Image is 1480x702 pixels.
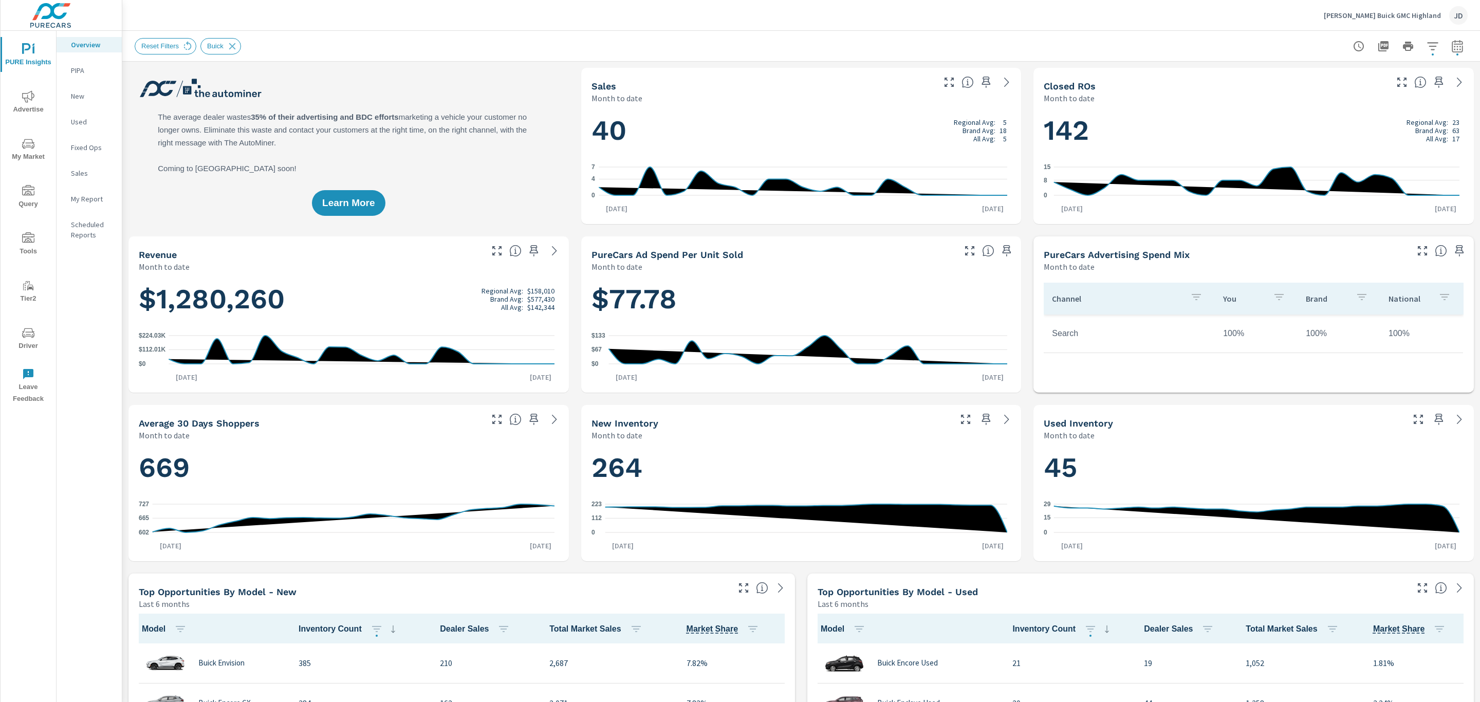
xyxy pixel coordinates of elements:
[1451,243,1468,259] span: Save this to your personalized report
[735,580,752,596] button: Make Fullscreen
[957,411,974,428] button: Make Fullscreen
[1452,135,1459,143] p: 17
[57,165,122,181] div: Sales
[509,413,522,426] span: A rolling 30 day total of daily Shoppers on the dealership website, averaged over the selected da...
[527,295,554,303] p: $577,430
[201,42,230,50] span: Buick
[1447,36,1468,57] button: Select Date Range
[998,74,1015,90] a: See more details in report
[139,360,146,367] text: $0
[135,42,185,50] span: Reset Filters
[818,598,868,610] p: Last 6 months
[57,191,122,207] div: My Report
[139,249,177,260] h5: Revenue
[169,372,205,382] p: [DATE]
[591,346,602,353] text: $67
[973,135,995,143] p: All Avg:
[591,360,599,367] text: $0
[523,372,559,382] p: [DATE]
[1012,657,1127,669] p: 21
[71,168,114,178] p: Sales
[1414,76,1427,88] span: Number of Repair Orders Closed by the selected dealership group over the selected time range. [So...
[139,346,165,354] text: $112.01K
[139,261,190,273] p: Month to date
[1044,501,1051,508] text: 29
[153,541,189,551] p: [DATE]
[1044,261,1095,273] p: Month to date
[139,429,190,441] p: Month to date
[1373,623,1450,635] span: Market Share
[489,411,505,428] button: Make Fullscreen
[1044,249,1190,260] h5: PureCars Advertising Spend Mix
[963,126,995,135] p: Brand Avg:
[1044,418,1113,429] h5: Used Inventory
[1044,529,1047,536] text: 0
[71,142,114,153] p: Fixed Ops
[440,623,514,635] span: Dealer Sales
[139,282,559,317] h1: $1,280,260
[1414,243,1431,259] button: Make Fullscreen
[591,450,1011,485] h1: 264
[71,91,114,101] p: New
[877,658,938,668] p: Buick Encore Used
[509,245,522,257] span: Total sales revenue over the selected date range. [Source: This data is sourced from the dealer’s...
[608,372,644,382] p: [DATE]
[142,623,191,635] span: Model
[1044,163,1051,171] text: 15
[4,138,53,163] span: My Market
[546,411,563,428] a: See more details in report
[1054,204,1090,214] p: [DATE]
[1451,74,1468,90] a: See more details in report
[139,598,190,610] p: Last 6 months
[1044,177,1047,184] text: 8
[549,657,670,669] p: 2,687
[312,190,385,216] button: Learn More
[998,243,1015,259] span: Save this to your personalized report
[978,411,994,428] span: Save this to your personalized report
[527,303,554,311] p: $142,344
[1449,6,1468,25] div: JD
[71,65,114,76] p: PIPA
[1435,582,1447,594] span: Find the biggest opportunities within your model lineup by seeing how each model is selling in yo...
[1380,321,1463,346] td: 100%
[1452,118,1459,126] p: 23
[591,282,1011,317] h1: $77.78
[200,38,241,54] div: Buick
[490,295,523,303] p: Brand Avg:
[772,580,789,596] a: See more details in report
[139,418,260,429] h5: Average 30 Days Shoppers
[975,541,1011,551] p: [DATE]
[591,163,595,171] text: 7
[1054,541,1090,551] p: [DATE]
[299,657,423,669] p: 385
[4,185,53,210] span: Query
[4,232,53,257] span: Tools
[139,501,149,508] text: 727
[1428,541,1464,551] p: [DATE]
[1324,11,1441,20] p: [PERSON_NAME] Buick GMC Highland
[821,623,869,635] span: Model
[1,31,56,409] div: nav menu
[198,658,245,668] p: Buick Envision
[975,204,1011,214] p: [DATE]
[139,450,559,485] h1: 669
[1389,293,1430,304] p: National
[1246,623,1342,635] span: Total Market Sales
[1144,657,1229,669] p: 19
[1451,411,1468,428] a: See more details in report
[961,243,978,259] button: Make Fullscreen
[954,118,995,126] p: Regional Avg:
[57,63,122,78] div: PIPA
[1044,92,1095,104] p: Month to date
[1246,657,1357,669] p: 1,052
[1044,321,1215,346] td: Search
[139,332,165,339] text: $224.03K
[526,243,542,259] span: Save this to your personalized report
[1394,74,1410,90] button: Make Fullscreen
[71,40,114,50] p: Overview
[57,88,122,104] div: New
[1044,429,1095,441] p: Month to date
[135,38,196,54] div: Reset Filters
[591,429,642,441] p: Month to date
[523,541,559,551] p: [DATE]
